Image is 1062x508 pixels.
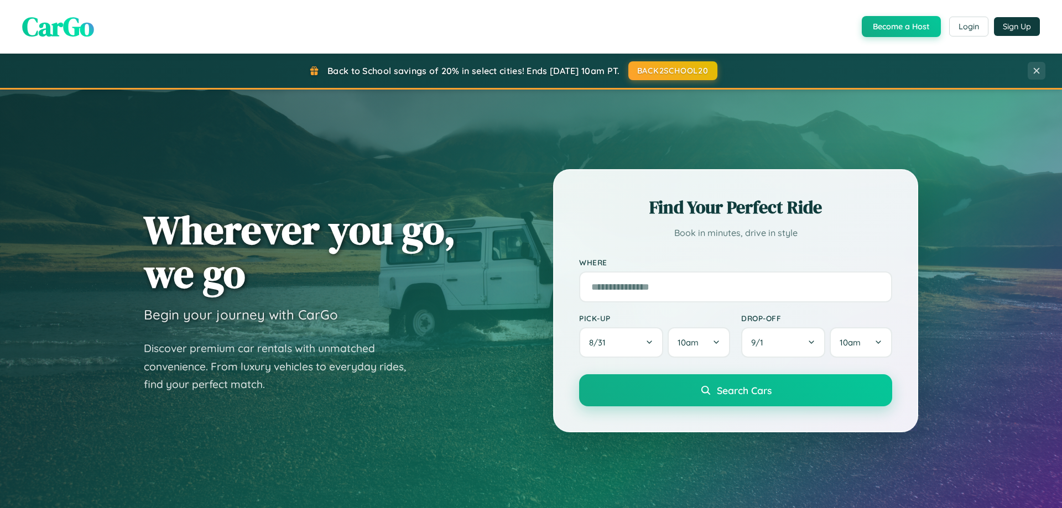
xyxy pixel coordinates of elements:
span: 10am [678,337,699,348]
button: 9/1 [741,327,825,358]
span: 10am [840,337,861,348]
label: Where [579,258,892,267]
button: Login [949,17,988,36]
button: Sign Up [994,17,1040,36]
h2: Find Your Perfect Ride [579,195,892,219]
h3: Begin your journey with CarGo [144,306,338,323]
button: BACK2SCHOOL20 [628,61,717,80]
label: Drop-off [741,313,892,323]
button: Become a Host [862,16,941,37]
span: CarGo [22,8,94,45]
span: Back to School savings of 20% in select cities! Ends [DATE] 10am PT. [327,65,619,76]
button: 10am [668,327,730,358]
h1: Wherever you go, we go [144,208,456,295]
button: Search Cars [579,374,892,406]
button: 10am [830,327,892,358]
span: Search Cars [717,384,772,396]
label: Pick-up [579,313,730,323]
p: Discover premium car rentals with unmatched convenience. From luxury vehicles to everyday rides, ... [144,339,420,394]
button: 8/31 [579,327,663,358]
p: Book in minutes, drive in style [579,225,892,241]
span: 9 / 1 [751,337,769,348]
span: 8 / 31 [589,337,611,348]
